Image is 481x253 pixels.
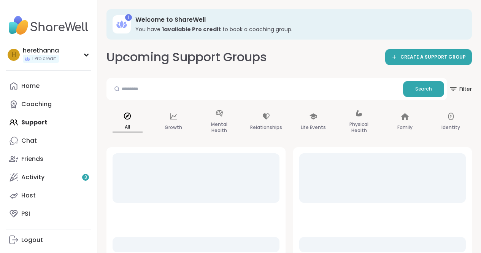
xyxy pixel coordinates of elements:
div: 1 [125,14,132,21]
div: Host [21,191,36,200]
p: Life Events [301,123,326,132]
p: Physical Health [344,120,374,135]
span: 1 Pro credit [32,56,56,62]
a: Activity3 [6,168,91,186]
div: Activity [21,173,44,181]
div: Home [21,82,40,90]
b: 1 available Pro credit [162,25,221,33]
span: 3 [84,174,87,181]
a: Friends [6,150,91,168]
h2: Upcoming Support Groups [106,49,267,66]
img: ShareWell Nav Logo [6,12,91,39]
div: Logout [21,236,43,244]
span: CREATE A SUPPORT GROUP [400,54,466,60]
a: Coaching [6,95,91,113]
a: Chat [6,132,91,150]
p: All [113,123,143,132]
h3: Welcome to ShareWell [135,16,461,24]
div: herethanna [23,46,59,55]
div: Chat [21,137,37,145]
button: Search [403,81,444,97]
span: Filter [449,80,472,98]
div: Friends [21,155,43,163]
a: Logout [6,231,91,249]
p: Family [397,123,413,132]
span: h [12,50,16,60]
a: Host [6,186,91,205]
a: CREATE A SUPPORT GROUP [385,49,472,65]
div: Coaching [21,100,52,108]
h3: You have to book a coaching group. [135,25,461,33]
p: Identity [441,123,460,132]
div: PSI [21,210,30,218]
span: Search [415,86,432,92]
p: Growth [165,123,182,132]
a: PSI [6,205,91,223]
p: Relationships [250,123,282,132]
p: Mental Health [204,120,234,135]
button: Filter [449,78,472,100]
a: Home [6,77,91,95]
